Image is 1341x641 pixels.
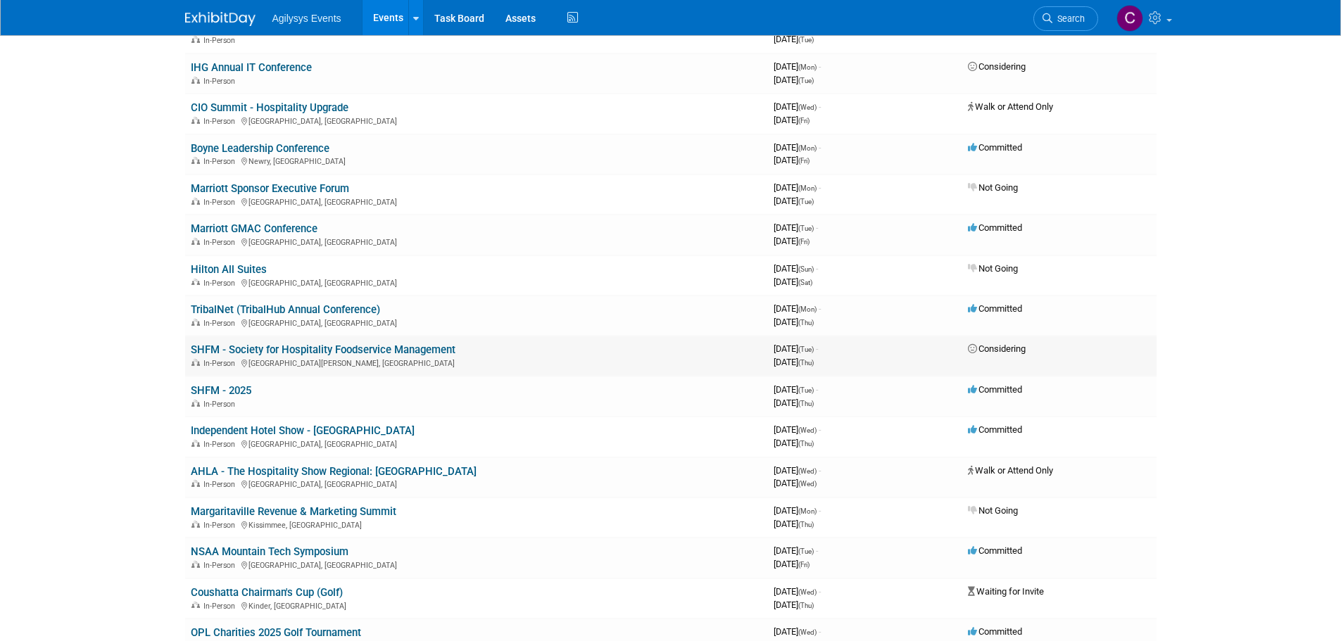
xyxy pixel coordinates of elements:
[191,561,200,568] img: In-Person Event
[798,305,817,313] span: (Mon)
[1116,5,1143,32] img: Chris Bagnell
[798,319,814,326] span: (Thu)
[798,36,814,44] span: (Tue)
[191,478,762,489] div: [GEOGRAPHIC_DATA], [GEOGRAPHIC_DATA]
[191,77,200,84] img: In-Person Event
[191,599,762,611] div: Kinder, [GEOGRAPHIC_DATA]
[819,101,821,112] span: -
[819,465,821,476] span: -
[774,222,818,233] span: [DATE]
[774,196,814,206] span: [DATE]
[203,117,239,126] span: In-Person
[968,142,1022,153] span: Committed
[819,424,821,435] span: -
[798,386,814,394] span: (Tue)
[798,238,810,246] span: (Fri)
[774,398,814,408] span: [DATE]
[798,144,817,152] span: (Mon)
[798,345,814,353] span: (Tue)
[774,101,821,112] span: [DATE]
[968,182,1018,193] span: Not Going
[798,77,814,84] span: (Tue)
[191,545,348,558] a: NSAA Mountain Tech Symposium
[191,155,762,166] div: Newry, [GEOGRAPHIC_DATA]
[191,521,200,528] img: In-Person Event
[968,465,1053,476] span: Walk or Attend Only
[203,238,239,247] span: In-Person
[203,561,239,570] span: In-Person
[191,222,317,235] a: Marriott GMAC Conference
[203,279,239,288] span: In-Person
[191,384,251,397] a: SHFM - 2025
[774,34,814,44] span: [DATE]
[774,357,814,367] span: [DATE]
[774,384,818,395] span: [DATE]
[798,198,814,205] span: (Tue)
[191,505,396,518] a: Margaritaville Revenue & Marketing Summit
[1052,13,1085,24] span: Search
[819,626,821,637] span: -
[191,279,200,286] img: In-Person Event
[203,400,239,409] span: In-Person
[798,547,814,555] span: (Tue)
[774,303,821,314] span: [DATE]
[774,263,818,274] span: [DATE]
[1033,6,1098,31] a: Search
[774,505,821,516] span: [DATE]
[774,142,821,153] span: [DATE]
[968,303,1022,314] span: Committed
[203,36,239,45] span: In-Person
[191,602,200,609] img: In-Person Event
[798,63,817,71] span: (Mon)
[774,61,821,72] span: [DATE]
[798,440,814,448] span: (Thu)
[203,521,239,530] span: In-Person
[774,599,814,610] span: [DATE]
[774,559,810,569] span: [DATE]
[203,440,239,449] span: In-Person
[191,157,200,164] img: In-Person Event
[798,184,817,192] span: (Mon)
[191,359,200,366] img: In-Person Event
[968,384,1022,395] span: Committed
[191,277,762,288] div: [GEOGRAPHIC_DATA], [GEOGRAPHIC_DATA]
[191,142,329,155] a: Boyne Leadership Conference
[819,182,821,193] span: -
[191,319,200,326] img: In-Person Event
[798,602,814,609] span: (Thu)
[191,117,200,124] img: In-Person Event
[819,505,821,516] span: -
[191,465,477,478] a: AHLA - The Hospitality Show Regional: [GEOGRAPHIC_DATA]
[968,222,1022,233] span: Committed
[191,400,200,407] img: In-Person Event
[191,101,348,114] a: CIO Summit - Hospitality Upgrade
[816,343,818,354] span: -
[798,467,817,475] span: (Wed)
[191,238,200,245] img: In-Person Event
[203,480,239,489] span: In-Person
[191,357,762,368] div: [GEOGRAPHIC_DATA][PERSON_NAME], [GEOGRAPHIC_DATA]
[774,182,821,193] span: [DATE]
[798,265,814,273] span: (Sun)
[774,438,814,448] span: [DATE]
[819,586,821,597] span: -
[191,519,762,530] div: Kissimmee, [GEOGRAPHIC_DATA]
[203,157,239,166] span: In-Person
[191,559,762,570] div: [GEOGRAPHIC_DATA], [GEOGRAPHIC_DATA]
[798,224,814,232] span: (Tue)
[798,157,810,165] span: (Fri)
[968,626,1022,637] span: Committed
[968,101,1053,112] span: Walk or Attend Only
[798,507,817,515] span: (Mon)
[774,155,810,165] span: [DATE]
[774,626,821,637] span: [DATE]
[774,424,821,435] span: [DATE]
[272,13,341,24] span: Agilysys Events
[968,263,1018,274] span: Not Going
[798,400,814,407] span: (Thu)
[968,61,1026,72] span: Considering
[798,117,810,125] span: (Fri)
[191,236,762,247] div: [GEOGRAPHIC_DATA], [GEOGRAPHIC_DATA]
[798,426,817,434] span: (Wed)
[816,384,818,395] span: -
